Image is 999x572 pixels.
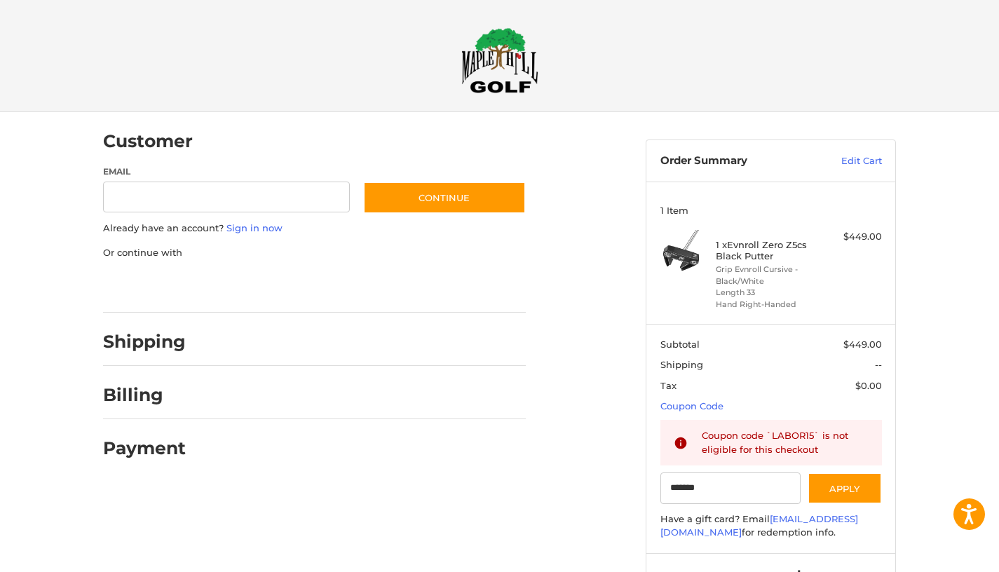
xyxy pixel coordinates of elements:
div: Coupon code `LABOR15` is not eligible for this checkout [702,429,869,456]
li: Length 33 [716,287,823,299]
span: Tax [660,380,677,391]
button: Continue [363,182,526,214]
a: Edit Cart [811,154,882,168]
h2: Customer [103,130,193,152]
img: Maple Hill Golf [461,27,538,93]
h2: Billing [103,384,185,406]
span: $449.00 [843,339,882,350]
h3: Order Summary [660,154,811,168]
iframe: Google Customer Reviews [883,534,999,572]
a: Sign in now [226,222,283,233]
p: Already have an account? [103,222,526,236]
span: Subtotal [660,339,700,350]
iframe: PayPal-paylater [217,273,322,299]
div: $449.00 [827,230,882,244]
h2: Shipping [103,331,186,353]
span: Shipping [660,359,703,370]
h3: 1 Item [660,205,882,216]
h4: 1 x Evnroll Zero Z5cs Black Putter [716,239,823,262]
h2: Payment [103,437,186,459]
label: Email [103,165,350,178]
div: Have a gift card? Email for redemption info. [660,512,882,540]
a: Coupon Code [660,400,723,411]
iframe: PayPal-venmo [337,273,442,299]
p: Or continue with [103,246,526,260]
button: Apply [808,472,882,504]
input: Gift Certificate or Coupon Code [660,472,801,504]
li: Hand Right-Handed [716,299,823,311]
li: Grip Evnroll Cursive - Black/White [716,264,823,287]
iframe: PayPal-paypal [99,273,204,299]
span: -- [875,359,882,370]
span: $0.00 [855,380,882,391]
